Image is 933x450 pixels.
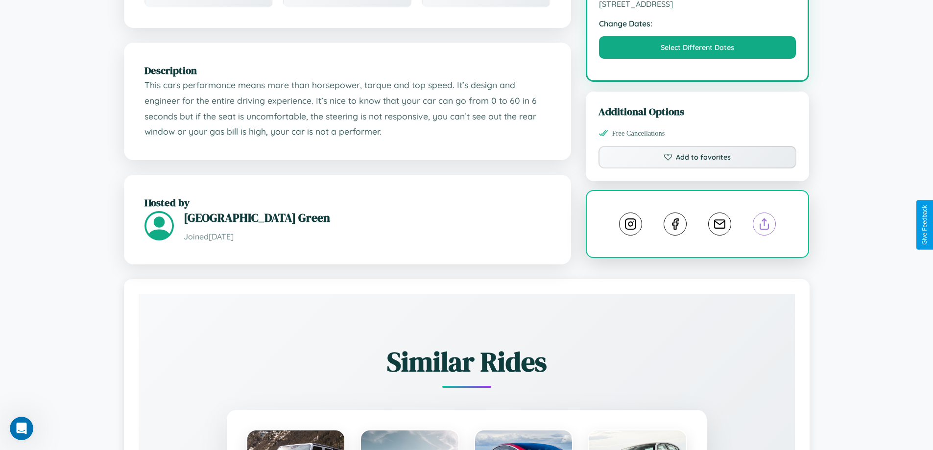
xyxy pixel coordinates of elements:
p: Joined [DATE] [184,230,550,244]
button: Add to favorites [598,146,797,168]
div: Give Feedback [921,205,928,245]
iframe: Intercom live chat [10,417,33,440]
h2: Hosted by [144,195,550,210]
h3: [GEOGRAPHIC_DATA] Green [184,210,550,226]
h2: Description [144,63,550,77]
span: Free Cancellations [612,129,665,138]
p: This cars performance means more than horsepower, torque and top speed. It’s design and engineer ... [144,77,550,140]
strong: Change Dates: [599,19,796,28]
button: Select Different Dates [599,36,796,59]
h2: Similar Rides [173,343,761,380]
h3: Additional Options [598,104,797,118]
